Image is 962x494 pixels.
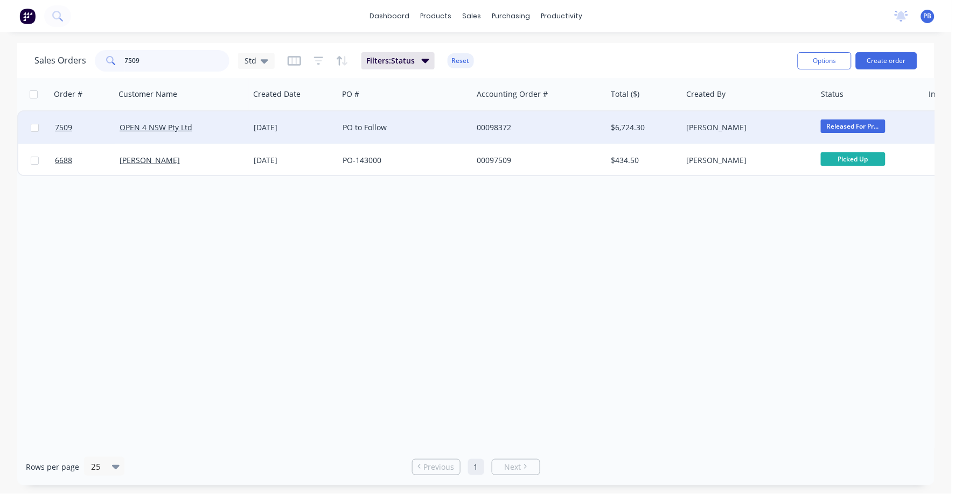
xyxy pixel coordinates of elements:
[611,155,674,166] div: $434.50
[55,155,72,166] span: 6688
[505,462,521,472] span: Next
[55,144,120,177] a: 6688
[125,50,230,72] input: Search...
[253,89,301,100] div: Created Date
[535,8,588,24] div: productivity
[448,53,474,68] button: Reset
[821,119,886,133] span: Released For Pr...
[26,462,79,472] span: Rows per page
[477,122,596,133] div: 00098372
[367,55,415,66] span: Filters: Status
[486,8,535,24] div: purchasing
[120,122,192,132] a: OPEN 4 NSW Pty Ltd
[120,155,180,165] a: [PERSON_NAME]
[245,55,256,66] span: Std
[687,89,726,100] div: Created By
[342,89,359,100] div: PO #
[686,122,806,133] div: [PERSON_NAME]
[19,8,36,24] img: Factory
[477,89,548,100] div: Accounting Order #
[364,8,415,24] a: dashboard
[686,155,806,166] div: [PERSON_NAME]
[477,155,596,166] div: 00097509
[343,122,462,133] div: PO to Follow
[408,459,545,475] ul: Pagination
[798,52,852,69] button: Options
[55,122,72,133] span: 7509
[413,462,460,472] a: Previous page
[254,122,334,133] div: [DATE]
[423,462,454,472] span: Previous
[611,122,674,133] div: $6,724.30
[254,155,334,166] div: [DATE]
[34,55,86,66] h1: Sales Orders
[54,89,82,100] div: Order #
[821,152,886,166] span: Picked Up
[924,11,932,21] span: PB
[821,89,844,100] div: Status
[457,8,486,24] div: sales
[55,111,120,144] a: 7509
[343,155,462,166] div: PO-143000
[492,462,540,472] a: Next page
[468,459,484,475] a: Page 1 is your current page
[856,52,917,69] button: Create order
[415,8,457,24] div: products
[361,52,435,69] button: Filters:Status
[118,89,177,100] div: Customer Name
[611,89,640,100] div: Total ($)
